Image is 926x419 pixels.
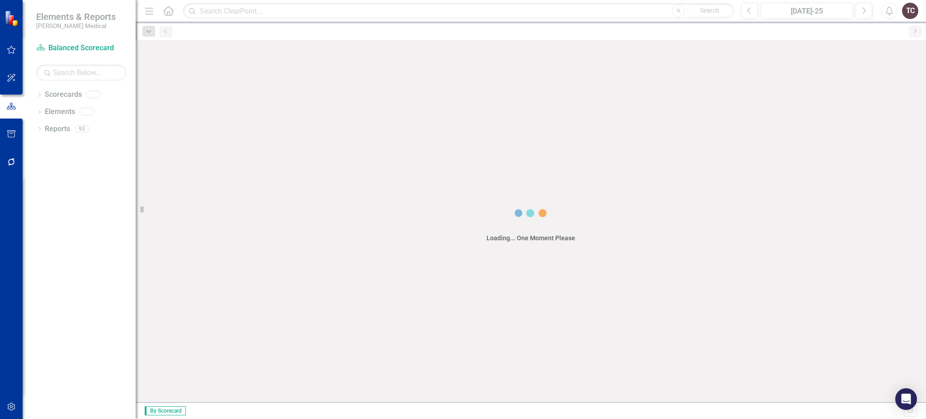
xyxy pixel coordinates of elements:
span: Elements & Reports [36,11,116,22]
button: TC [902,3,918,19]
img: ClearPoint Strategy [5,10,20,26]
a: Balanced Scorecard [36,43,127,53]
button: [DATE]-25 [761,3,853,19]
input: Search Below... [36,65,127,81]
div: [DATE]-25 [764,6,850,17]
div: Open Intercom Messenger [895,388,917,410]
div: Loading... One Moment Please [487,233,575,243]
button: Search [687,5,732,17]
small: [PERSON_NAME] Medical [36,22,116,29]
a: Reports [45,124,70,134]
a: Scorecards [45,90,82,100]
div: 93 [75,125,89,133]
a: Elements [45,107,75,117]
span: By Scorecard [145,406,186,415]
span: Search [700,7,719,14]
input: Search ClearPoint... [183,3,734,19]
